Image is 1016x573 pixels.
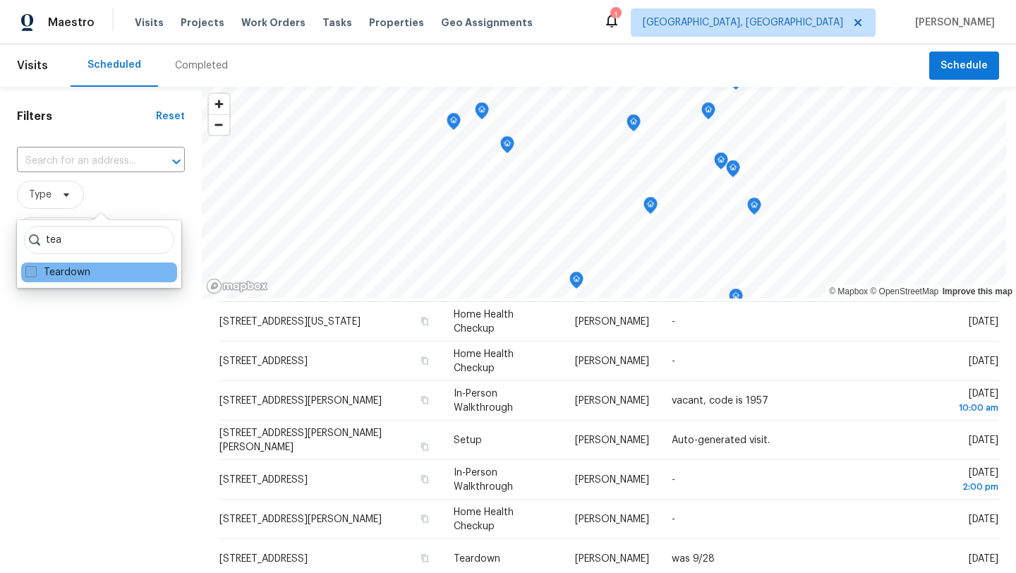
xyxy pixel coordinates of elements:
[569,272,583,294] div: Map marker
[575,475,649,485] span: [PERSON_NAME]
[575,435,649,445] span: [PERSON_NAME]
[167,152,186,171] button: Open
[610,8,620,23] div: 1
[219,317,361,327] span: [STREET_ADDRESS][US_STATE]
[575,554,649,564] span: [PERSON_NAME]
[418,354,431,367] button: Copy Address
[441,16,533,30] span: Geo Assignments
[969,356,998,366] span: [DATE]
[48,16,95,30] span: Maestro
[943,286,1012,296] a: Improve this map
[906,389,998,415] span: [DATE]
[672,554,715,564] span: was 9/28
[672,435,770,445] span: Auto-generated visit.
[241,16,306,30] span: Work Orders
[418,512,431,525] button: Copy Address
[17,109,156,123] h1: Filters
[906,401,998,415] div: 10:00 am
[418,394,431,406] button: Copy Address
[726,160,740,182] div: Map marker
[25,265,90,279] label: Teardown
[909,16,995,30] span: [PERSON_NAME]
[17,150,145,172] input: Search for an address...
[906,468,998,494] span: [DATE]
[219,428,382,452] span: [STREET_ADDRESS][PERSON_NAME][PERSON_NAME]
[209,115,229,135] span: Zoom out
[209,94,229,114] button: Zoom in
[17,50,48,81] span: Visits
[829,286,868,296] a: Mapbox
[929,52,999,80] button: Schedule
[575,396,649,406] span: [PERSON_NAME]
[454,507,514,531] span: Home Health Checkup
[941,57,988,75] span: Schedule
[500,136,514,158] div: Map marker
[672,356,675,366] span: -
[672,475,675,485] span: -
[209,114,229,135] button: Zoom out
[219,554,308,564] span: [STREET_ADDRESS]
[475,102,489,124] div: Map marker
[672,317,675,327] span: -
[418,552,431,565] button: Copy Address
[969,435,998,445] span: [DATE]
[369,16,424,30] span: Properties
[202,87,1006,298] canvas: Map
[206,278,268,294] a: Mapbox homepage
[447,113,461,135] div: Map marker
[575,356,649,366] span: [PERSON_NAME]
[175,59,228,73] div: Completed
[643,197,658,219] div: Map marker
[729,289,743,310] div: Map marker
[219,475,308,485] span: [STREET_ADDRESS]
[322,18,352,28] span: Tasks
[418,473,431,485] button: Copy Address
[87,58,141,72] div: Scheduled
[747,198,761,219] div: Map marker
[575,514,649,524] span: [PERSON_NAME]
[418,440,431,453] button: Copy Address
[454,468,513,492] span: In-Person Walkthrough
[135,16,164,30] span: Visits
[454,389,513,413] span: In-Person Walkthrough
[906,480,998,494] div: 2:00 pm
[969,554,998,564] span: [DATE]
[418,315,431,327] button: Copy Address
[672,514,675,524] span: -
[969,317,998,327] span: [DATE]
[219,514,382,524] span: [STREET_ADDRESS][PERSON_NAME]
[627,114,641,136] div: Map marker
[701,102,715,124] div: Map marker
[29,188,52,202] span: Type
[454,435,482,445] span: Setup
[714,152,728,174] div: Map marker
[454,310,514,334] span: Home Health Checkup
[643,16,843,30] span: [GEOGRAPHIC_DATA], [GEOGRAPHIC_DATA]
[969,514,998,524] span: [DATE]
[870,286,938,296] a: OpenStreetMap
[454,554,500,564] span: Teardown
[219,356,308,366] span: [STREET_ADDRESS]
[219,396,382,406] span: [STREET_ADDRESS][PERSON_NAME]
[575,317,649,327] span: [PERSON_NAME]
[156,109,185,123] div: Reset
[454,349,514,373] span: Home Health Checkup
[181,16,224,30] span: Projects
[672,396,768,406] span: vacant, code is 1957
